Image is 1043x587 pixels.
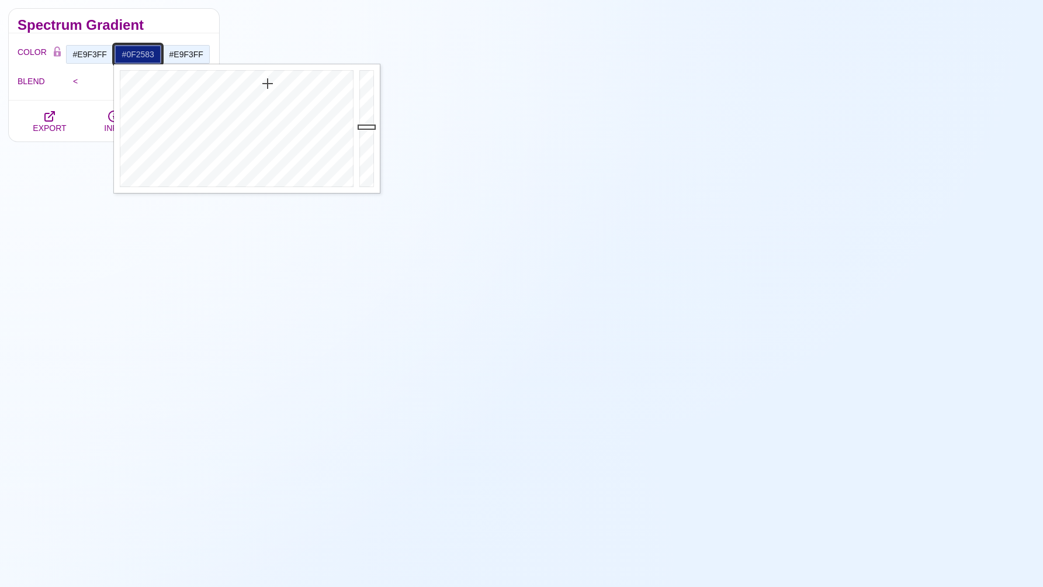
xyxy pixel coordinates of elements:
[18,101,82,141] button: EXPORT
[66,72,85,90] input: <
[18,20,210,30] h2: Spectrum Gradient
[104,123,123,133] span: INFO
[82,101,146,141] button: INFO
[18,44,48,64] label: COLOR
[48,44,66,61] button: Color Lock
[85,77,192,86] p: HSL MODE
[33,123,66,133] span: EXPORT
[18,74,66,89] label: BLEND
